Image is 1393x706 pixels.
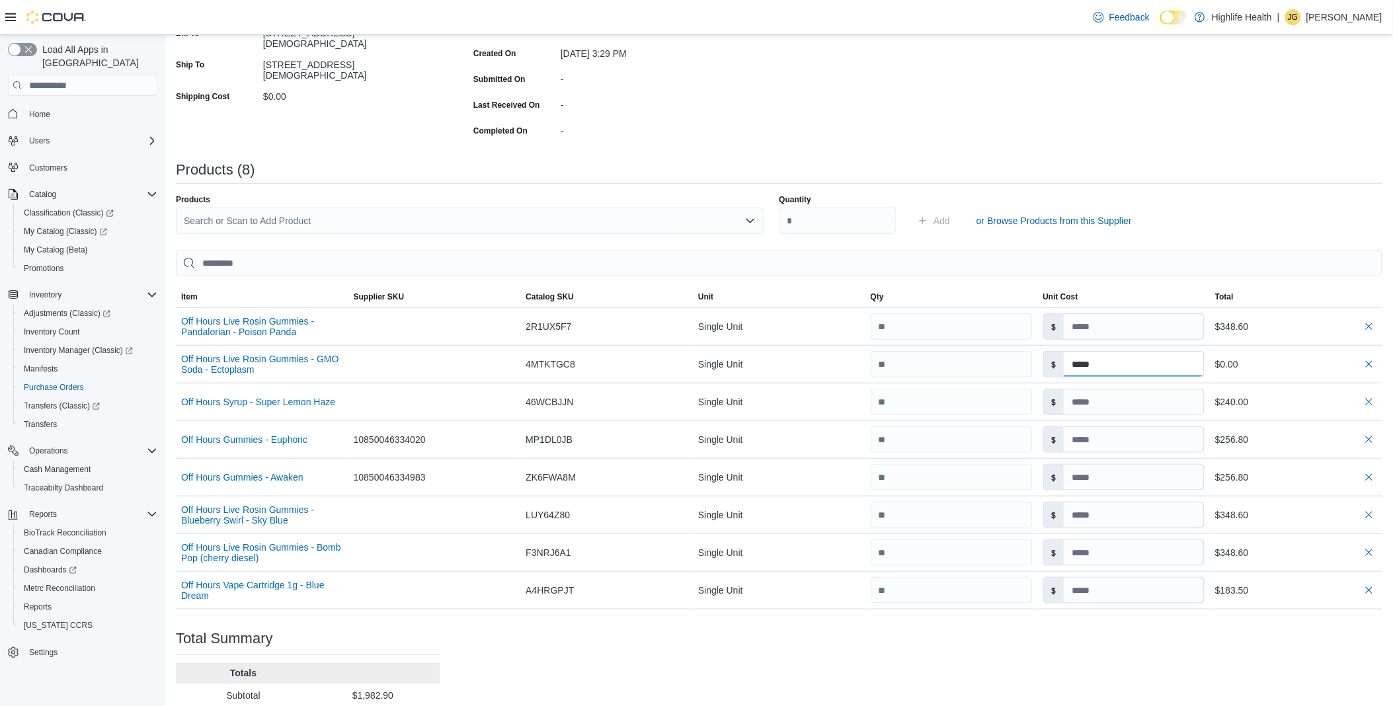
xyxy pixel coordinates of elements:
[13,222,163,241] a: My Catalog (Classic)
[19,324,85,340] a: Inventory Count
[24,528,106,538] span: BioTrack Reconciliation
[473,48,516,59] label: Created On
[19,242,157,258] span: My Catalog (Beta)
[24,620,93,631] span: [US_STATE] CCRS
[1044,578,1064,603] label: $
[24,645,63,660] a: Settings
[24,105,157,122] span: Home
[19,305,116,321] a: Adjustments (Classic)
[1088,4,1155,30] a: Feedback
[37,43,157,69] span: Load All Apps in [GEOGRAPHIC_DATA]
[526,394,573,410] span: 46WCBJJN
[865,286,1038,307] button: Qty
[19,305,157,321] span: Adjustments (Classic)
[19,617,98,633] a: [US_STATE] CCRS
[13,415,163,434] button: Transfers
[176,286,348,307] button: Item
[473,100,540,110] label: Last Received On
[912,208,955,234] button: Add
[13,561,163,579] a: Dashboards
[13,323,163,341] button: Inventory Count
[526,319,571,334] span: 2R1UX5F7
[1215,356,1377,372] div: $0.00
[181,472,303,483] button: Off Hours Gummies - Awaken
[3,442,163,460] button: Operations
[1215,507,1377,523] div: $348.60
[693,351,865,377] div: Single Unit
[526,432,573,448] span: MP1DL0JB
[1044,314,1064,339] label: $
[13,579,163,598] button: Metrc Reconciliation
[693,313,865,340] div: Single Unit
[13,616,163,635] button: [US_STATE] CCRS
[24,602,52,612] span: Reports
[19,599,57,615] a: Reports
[526,507,570,523] span: LUY64Z80
[181,434,307,445] button: Off Hours Gummies - Euphoric
[19,543,107,559] a: Canadian Compliance
[311,689,435,703] p: $1,982.90
[520,286,693,307] button: Catalog SKU
[24,186,157,202] span: Catalog
[779,194,812,205] label: Quantity
[176,59,204,70] label: Ship To
[561,95,738,110] div: -
[24,364,58,374] span: Manifests
[561,69,738,85] div: -
[24,186,61,202] button: Catalog
[526,469,576,485] span: ZK6FWA8M
[24,308,110,319] span: Adjustments (Classic)
[976,214,1132,227] span: or Browse Products from this Supplier
[1215,394,1377,410] div: $240.00
[19,205,157,221] span: Classification (Classic)
[24,208,114,218] span: Classification (Classic)
[24,506,62,522] button: Reports
[29,509,57,520] span: Reports
[24,106,56,122] a: Home
[3,158,163,177] button: Customers
[693,426,865,453] div: Single Unit
[19,416,62,432] a: Transfers
[1109,11,1150,24] span: Feedback
[181,354,343,375] button: Off Hours Live Rosin Gummies - GMO Soda - Ectoplasm
[26,11,86,24] img: Cova
[1306,9,1382,25] p: [PERSON_NAME]
[181,667,305,680] p: Totals
[1044,465,1064,490] label: $
[19,342,138,358] a: Inventory Manager (Classic)
[13,524,163,542] button: BioTrack Reconciliation
[698,292,713,302] span: Unit
[19,398,105,414] a: Transfers (Classic)
[181,689,305,703] p: Subtotal
[13,479,163,497] button: Traceabilty Dashboard
[24,287,157,303] span: Inventory
[24,506,157,522] span: Reports
[561,43,738,59] div: [DATE] 3:29 PM
[354,432,426,448] span: 10850046334020
[745,216,756,226] button: Open list of options
[19,242,93,258] a: My Catalog (Beta)
[693,286,865,307] button: Unit
[1044,389,1064,414] label: $
[181,316,343,337] button: Off Hours Live Rosin Gummies - Pandalorian - Poison Panda
[176,162,255,178] h3: Products (8)
[19,260,157,276] span: Promotions
[29,446,68,456] span: Operations
[13,460,163,479] button: Cash Management
[13,204,163,222] a: Classification (Classic)
[8,98,157,696] nav: Complex example
[526,356,575,372] span: 4MTKTGC8
[19,543,157,559] span: Canadian Compliance
[3,505,163,524] button: Reports
[3,286,163,304] button: Inventory
[19,379,89,395] a: Purchase Orders
[1215,469,1377,485] div: $256.80
[24,401,100,411] span: Transfers (Classic)
[263,22,440,49] div: [STREET_ADDRESS][DEMOGRAPHIC_DATA]
[24,263,64,274] span: Promotions
[24,160,73,176] a: Customers
[13,360,163,378] button: Manifests
[3,132,163,150] button: Users
[19,461,157,477] span: Cash Management
[1044,540,1064,565] label: $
